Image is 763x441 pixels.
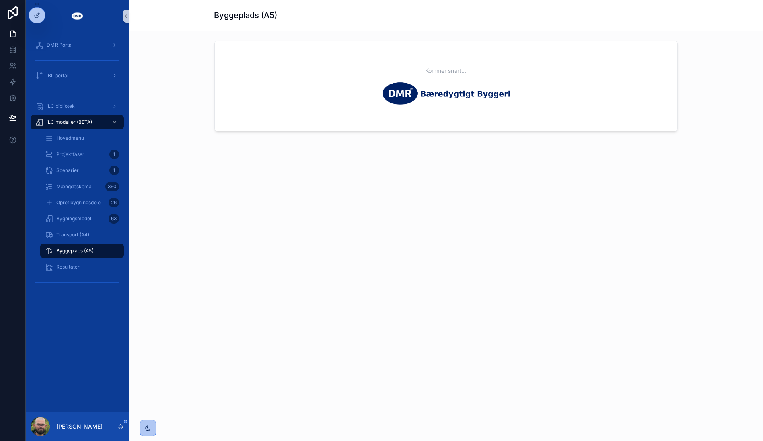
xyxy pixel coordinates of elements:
div: 26 [109,198,119,207]
a: Scenarier1 [40,163,124,178]
span: Bygningsmodel [56,215,91,222]
h1: Byggeplads (A5) [214,10,278,21]
a: iBL portal [31,68,124,83]
div: 360 [105,182,119,191]
a: Byggeplads (A5) [40,244,124,258]
span: Kommer snart... [426,67,467,75]
span: Mængdeskema [56,183,92,190]
span: DMR Portal [47,42,73,48]
a: Opret bygningsdele26 [40,195,124,210]
div: 63 [109,214,119,224]
span: Projektfaser [56,151,84,158]
a: iLC bibliotek [31,99,124,113]
a: Projektfaser1 [40,147,124,162]
a: Transport (A4) [40,228,124,242]
a: DMR Portal [31,38,124,52]
span: Hovedmenu [56,135,84,142]
span: iLC bibliotek [47,103,75,109]
span: Byggeplads (A5) [56,248,93,254]
span: Opret bygningsdele [56,199,101,206]
a: Resultater [40,260,124,274]
span: Scenarier [56,167,79,174]
div: 1 [109,150,119,159]
p: [PERSON_NAME] [56,423,103,431]
a: Bygningsmodel63 [40,211,124,226]
a: Mængdeskema360 [40,179,124,194]
span: Transport (A4) [56,232,89,238]
div: 1 [109,166,119,175]
span: Resultater [56,264,80,270]
span: iBL portal [47,72,68,79]
a: iLC modeller (BETA) [31,115,124,129]
a: Hovedmenu [40,131,124,146]
span: iLC modeller (BETA) [47,119,92,125]
img: App logo [71,10,84,23]
div: scrollable content [26,32,129,299]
